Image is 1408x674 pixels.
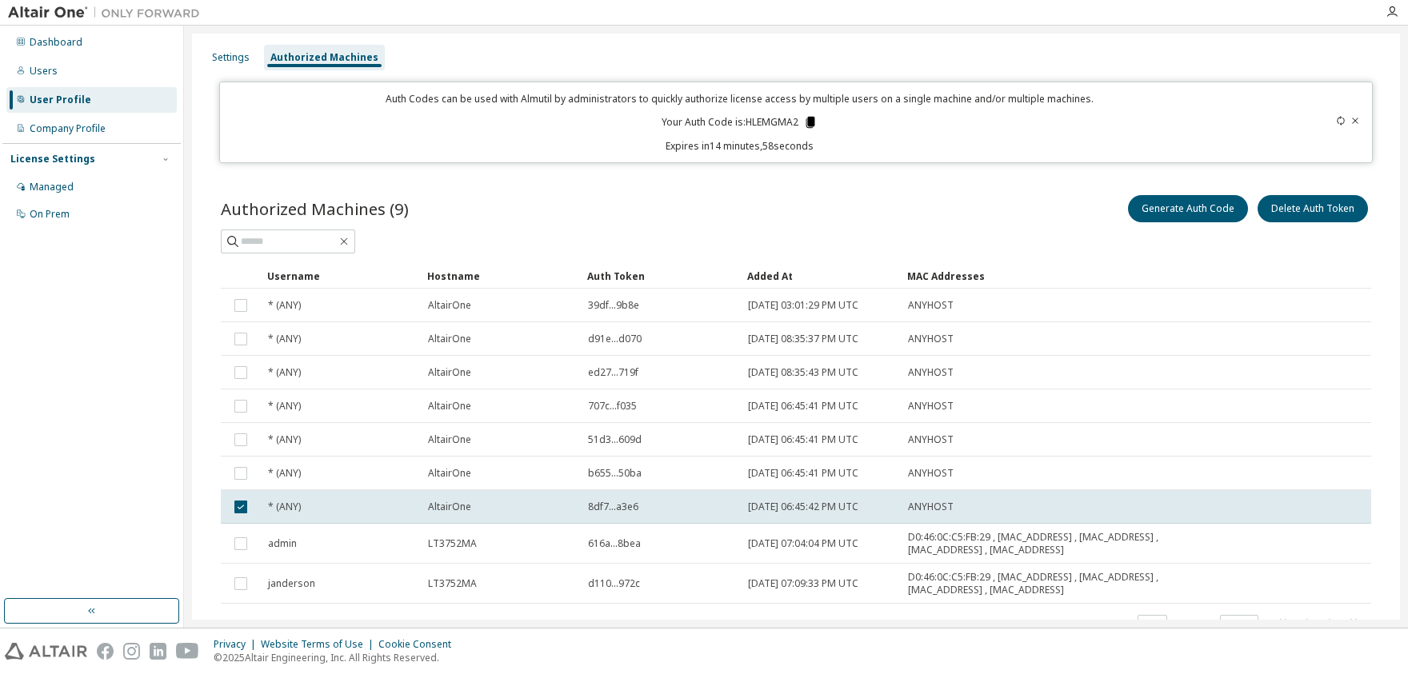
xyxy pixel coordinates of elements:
[268,299,301,312] span: * (ANY)
[748,299,858,312] span: [DATE] 03:01:29 PM UTC
[662,115,818,130] p: Your Auth Code is: HLEMGMA2
[908,571,1199,596] span: D0:46:0C:C5:FB:29 , [MAC_ADDRESS] , [MAC_ADDRESS] , [MAC_ADDRESS] , [MAC_ADDRESS]
[748,333,858,345] span: [DATE] 08:35:37 PM UTC
[123,643,140,660] img: instagram.svg
[908,299,954,312] span: ANYHOST
[748,501,858,513] span: [DATE] 06:45:42 PM UTC
[428,501,471,513] span: AltairOne
[30,36,82,49] div: Dashboard
[588,537,641,550] span: 616a...8bea
[270,51,378,64] div: Authorized Machines
[1142,619,1163,632] button: 10
[747,263,894,289] div: Added At
[268,333,301,345] span: * (ANY)
[587,263,734,289] div: Auth Token
[588,577,640,590] span: d110...972c
[908,433,954,446] span: ANYHOST
[428,467,471,480] span: AltairOne
[588,299,639,312] span: 39df...9b8e
[428,577,477,590] span: LT3752MA
[268,537,297,550] span: admin
[150,643,166,660] img: linkedin.svg
[588,333,642,345] span: d91e...d070
[908,400,954,413] span: ANYHOST
[212,51,250,64] div: Settings
[908,366,954,379] span: ANYHOST
[261,638,378,651] div: Website Terms of Use
[428,537,477,550] span: LT3752MA
[428,400,471,413] span: AltairOne
[1128,195,1248,222] button: Generate Auth Code
[30,122,106,135] div: Company Profile
[588,501,638,513] span: 8df7...a3e6
[908,531,1199,556] span: D0:46:0C:C5:FB:29 , [MAC_ADDRESS] , [MAC_ADDRESS] , [MAC_ADDRESS] , [MAC_ADDRESS]
[30,181,74,193] div: Managed
[428,333,471,345] span: AltairOne
[748,400,858,413] span: [DATE] 06:45:41 PM UTC
[30,208,70,221] div: On Prem
[908,333,954,345] span: ANYHOST
[268,400,301,413] span: * (ANY)
[30,94,91,106] div: User Profile
[97,643,114,660] img: facebook.svg
[748,467,858,480] span: [DATE] 06:45:41 PM UTC
[748,577,858,590] span: [DATE] 07:09:33 PM UTC
[268,366,301,379] span: * (ANY)
[268,577,315,590] span: janderson
[908,467,954,480] span: ANYHOST
[748,537,858,550] span: [DATE] 07:04:04 PM UTC
[214,651,461,664] p: © 2025 Altair Engineering, Inc. All Rights Reserved.
[428,299,471,312] span: AltairOne
[1062,615,1167,636] span: Items per page
[908,501,954,513] span: ANYHOST
[221,197,409,220] span: Authorized Machines (9)
[8,5,208,21] img: Altair One
[230,139,1249,153] p: Expires in 14 minutes, 58 seconds
[428,366,471,379] span: AltairOne
[267,263,414,289] div: Username
[378,638,461,651] div: Cookie Consent
[588,400,637,413] span: 707c...f035
[588,467,642,480] span: b655...50ba
[748,433,858,446] span: [DATE] 06:45:41 PM UTC
[748,366,858,379] span: [DATE] 08:35:43 PM UTC
[428,433,471,446] span: AltairOne
[230,92,1249,106] p: Auth Codes can be used with Almutil by administrators to quickly authorize license access by mult...
[588,366,638,379] span: ed27...719f
[268,467,301,480] span: * (ANY)
[427,263,574,289] div: Hostname
[10,153,95,166] div: License Settings
[268,501,301,513] span: * (ANY)
[1258,195,1368,222] button: Delete Auth Token
[228,618,365,632] span: Showing entries 1 through 9 of 9
[214,638,261,651] div: Privacy
[588,433,642,446] span: 51d3...609d
[268,433,301,446] span: * (ANY)
[5,643,87,660] img: altair_logo.svg
[907,263,1200,289] div: MAC Addresses
[1182,615,1258,636] span: Page n.
[30,65,58,78] div: Users
[176,643,199,660] img: youtube.svg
